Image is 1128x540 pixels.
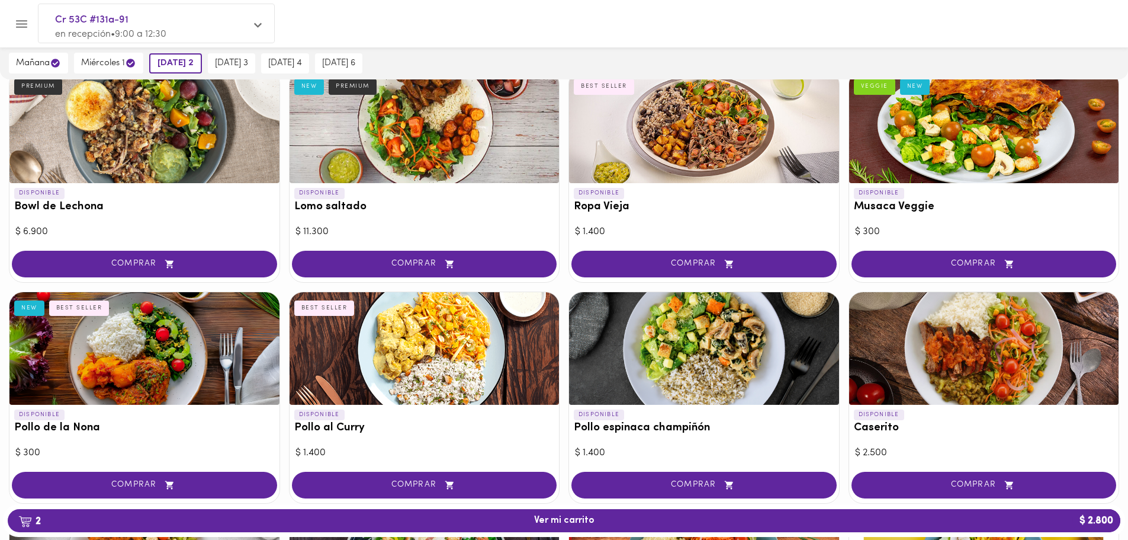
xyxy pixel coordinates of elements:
[574,422,834,434] h3: Pollo espinaca champiñón
[11,513,48,529] b: 2
[268,58,302,69] span: [DATE] 4
[569,71,839,183] div: Ropa Vieja
[854,422,1114,434] h3: Caserito
[55,30,166,39] span: en recepción • 9:00 a 12:30
[14,188,65,199] p: DISPONIBLE
[854,410,904,420] p: DISPONIBLE
[261,53,309,74] button: [DATE] 4
[586,480,822,490] span: COMPRAR
[586,259,822,269] span: COMPRAR
[55,12,246,28] span: Cr 53C #131a-91
[854,201,1114,213] h3: Musaca Veggie
[14,201,275,213] h3: Bowl de Lechona
[329,79,377,94] div: PREMIUM
[290,292,560,405] div: Pollo al Curry
[574,79,634,94] div: BEST SELLER
[208,53,255,74] button: [DATE] 3
[295,225,554,239] div: $ 11.300
[215,58,248,69] span: [DATE] 3
[294,201,555,213] h3: Lomo saltado
[569,292,839,405] div: Pollo espinaca champiñón
[290,71,560,183] div: Lomo saltado
[851,251,1117,277] button: COMPRAR
[574,188,624,199] p: DISPONIBLE
[74,53,143,74] button: miércoles 1
[12,251,277,277] button: COMPRAR
[18,516,32,528] img: cart.png
[574,410,624,420] p: DISPONIBLE
[14,301,44,316] div: NEW
[574,201,834,213] h3: Ropa Vieja
[294,410,345,420] p: DISPONIBLE
[295,446,554,460] div: $ 1.400
[575,446,833,460] div: $ 1.400
[1059,471,1116,528] iframe: Messagebird Livechat Widget
[15,446,274,460] div: $ 300
[14,79,62,94] div: PREMIUM
[81,57,136,69] span: miércoles 1
[14,410,65,420] p: DISPONIBLE
[534,515,594,526] span: Ver mi carrito
[866,259,1102,269] span: COMPRAR
[292,472,557,499] button: COMPRAR
[855,225,1113,239] div: $ 300
[15,225,274,239] div: $ 6.900
[571,472,837,499] button: COMPRAR
[49,301,110,316] div: BEST SELLER
[294,422,555,434] h3: Pollo al Curry
[16,57,61,69] span: mañana
[854,79,895,94] div: VEGGIE
[27,259,262,269] span: COMPRAR
[9,53,68,74] button: mañana
[854,188,904,199] p: DISPONIBLE
[9,292,279,405] div: Pollo de la Nona
[849,71,1119,183] div: Musaca Veggie
[14,422,275,434] h3: Pollo de la Nona
[900,79,930,94] div: NEW
[849,292,1119,405] div: Caserito
[294,79,324,94] div: NEW
[9,71,279,183] div: Bowl de Lechona
[307,480,542,490] span: COMPRAR
[322,58,355,69] span: [DATE] 6
[294,188,345,199] p: DISPONIBLE
[149,53,202,74] button: [DATE] 2
[571,251,837,277] button: COMPRAR
[27,480,262,490] span: COMPRAR
[307,259,542,269] span: COMPRAR
[12,472,277,499] button: COMPRAR
[158,58,194,69] span: [DATE] 2
[7,9,36,39] button: Menu
[8,509,1120,532] button: 2Ver mi carrito$ 2.800
[866,480,1102,490] span: COMPRAR
[315,53,362,74] button: [DATE] 6
[851,472,1117,499] button: COMPRAR
[292,251,557,277] button: COMPRAR
[575,225,833,239] div: $ 1.400
[855,446,1113,460] div: $ 2.500
[294,301,355,316] div: BEST SELLER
